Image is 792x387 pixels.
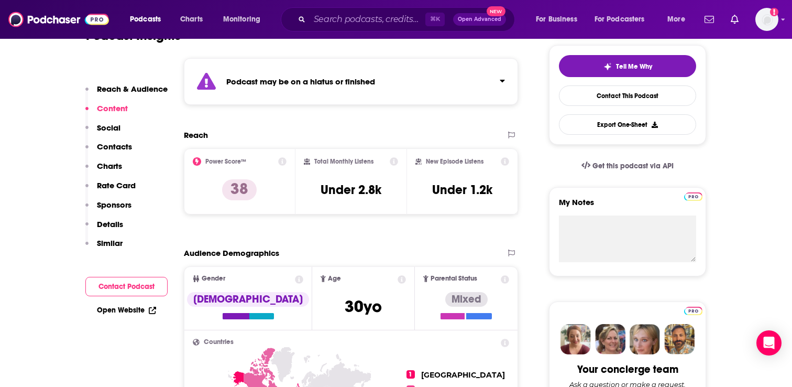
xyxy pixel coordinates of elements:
[425,13,445,26] span: ⌘ K
[130,12,161,27] span: Podcasts
[184,248,279,258] h2: Audience Demographics
[684,192,702,201] img: Podchaser Pro
[314,158,373,165] h2: Total Monthly Listens
[573,153,682,179] a: Get this podcast via API
[321,182,381,198] h3: Under 2.8k
[184,58,518,105] section: Click to expand status details
[559,197,696,216] label: My Notes
[421,370,505,380] span: [GEOGRAPHIC_DATA]
[406,370,415,379] span: 1
[204,339,234,346] span: Countries
[595,324,625,354] img: Barbara Profile
[595,12,645,27] span: For Podcasters
[85,180,136,200] button: Rate Card
[588,11,660,28] button: open menu
[97,123,120,133] p: Social
[310,11,425,28] input: Search podcasts, credits, & more...
[291,7,525,31] div: Search podcasts, credits, & more...
[180,12,203,27] span: Charts
[559,55,696,77] button: tell me why sparkleTell Me Why
[97,142,132,152] p: Contacts
[592,162,674,170] span: Get this podcast via API
[328,275,341,282] span: Age
[226,77,375,87] strong: Podcast may be on a hiatus or finished
[97,103,128,113] p: Content
[97,238,123,248] p: Similar
[453,13,506,26] button: Open AdvancedNew
[684,305,702,315] a: Pro website
[85,123,120,142] button: Social
[85,142,132,161] button: Contacts
[756,330,782,356] div: Open Intercom Messenger
[173,11,209,28] a: Charts
[560,324,591,354] img: Sydney Profile
[445,292,488,307] div: Mixed
[432,182,492,198] h3: Under 1.2k
[345,296,382,317] span: 30 yo
[426,158,483,165] h2: New Episode Listens
[97,84,168,94] p: Reach & Audience
[684,191,702,201] a: Pro website
[97,180,136,190] p: Rate Card
[577,363,678,376] div: Your concierge team
[85,103,128,123] button: Content
[202,275,225,282] span: Gender
[85,219,123,239] button: Details
[770,8,778,16] svg: Add a profile image
[630,324,660,354] img: Jules Profile
[97,219,123,229] p: Details
[727,10,743,28] a: Show notifications dropdown
[431,275,477,282] span: Parental Status
[755,8,778,31] span: Logged in as simonkids1
[222,179,257,200] p: 38
[205,158,246,165] h2: Power Score™
[684,307,702,315] img: Podchaser Pro
[223,12,260,27] span: Monitoring
[8,9,109,29] img: Podchaser - Follow, Share and Rate Podcasts
[85,161,122,180] button: Charts
[529,11,590,28] button: open menu
[123,11,174,28] button: open menu
[755,8,778,31] img: User Profile
[603,62,612,71] img: tell me why sparkle
[660,11,698,28] button: open menu
[97,200,131,210] p: Sponsors
[216,11,274,28] button: open menu
[664,324,695,354] img: Jon Profile
[755,8,778,31] button: Show profile menu
[85,84,168,103] button: Reach & Audience
[458,17,501,22] span: Open Advanced
[559,114,696,135] button: Export One-Sheet
[616,62,652,71] span: Tell Me Why
[536,12,577,27] span: For Business
[97,306,156,315] a: Open Website
[700,10,718,28] a: Show notifications dropdown
[184,130,208,140] h2: Reach
[487,6,505,16] span: New
[559,85,696,106] a: Contact This Podcast
[85,277,168,296] button: Contact Podcast
[187,292,309,307] div: [DEMOGRAPHIC_DATA]
[97,161,122,171] p: Charts
[85,200,131,219] button: Sponsors
[667,12,685,27] span: More
[85,238,123,257] button: Similar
